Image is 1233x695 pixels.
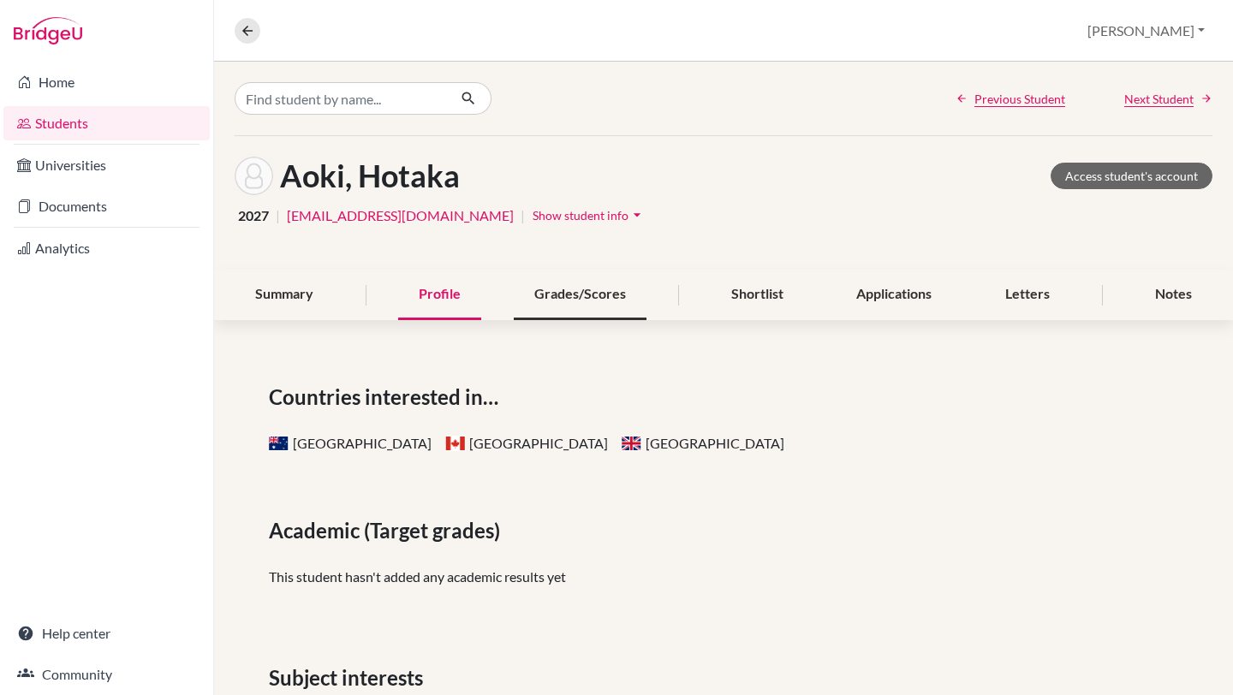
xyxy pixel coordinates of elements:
[269,567,1178,587] p: This student hasn't added any academic results yet
[269,662,430,693] span: Subject interests
[622,436,642,451] span: United Kingdom
[269,382,505,413] span: Countries interested in…
[235,157,273,195] img: Hotaka Aoki's avatar
[269,435,432,451] span: [GEOGRAPHIC_DATA]
[3,231,210,265] a: Analytics
[445,436,466,451] span: Canada
[532,202,646,229] button: Show student infoarrow_drop_down
[445,435,608,451] span: [GEOGRAPHIC_DATA]
[514,270,646,320] div: Grades/Scores
[628,206,646,223] i: arrow_drop_down
[836,270,952,320] div: Applications
[14,17,82,45] img: Bridge-U
[235,82,447,115] input: Find student by name...
[398,270,481,320] div: Profile
[287,205,514,226] a: [EMAIL_ADDRESS][DOMAIN_NAME]
[1051,163,1212,189] a: Access student's account
[1124,90,1194,108] span: Next Student
[3,657,210,692] a: Community
[269,436,289,451] span: Australia
[711,270,804,320] div: Shortlist
[3,616,210,650] a: Help center
[269,515,507,546] span: Academic (Target grades)
[985,270,1070,320] div: Letters
[3,148,210,182] a: Universities
[235,270,334,320] div: Summary
[956,90,1065,108] a: Previous Student
[280,157,460,194] h1: Aoki, Hotaka
[3,106,210,140] a: Students
[622,435,784,451] span: [GEOGRAPHIC_DATA]
[238,205,269,226] span: 2027
[521,205,525,226] span: |
[3,189,210,223] a: Documents
[1124,90,1212,108] a: Next Student
[1135,270,1212,320] div: Notes
[974,90,1065,108] span: Previous Student
[276,205,280,226] span: |
[533,208,628,223] span: Show student info
[3,65,210,99] a: Home
[1080,15,1212,47] button: [PERSON_NAME]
